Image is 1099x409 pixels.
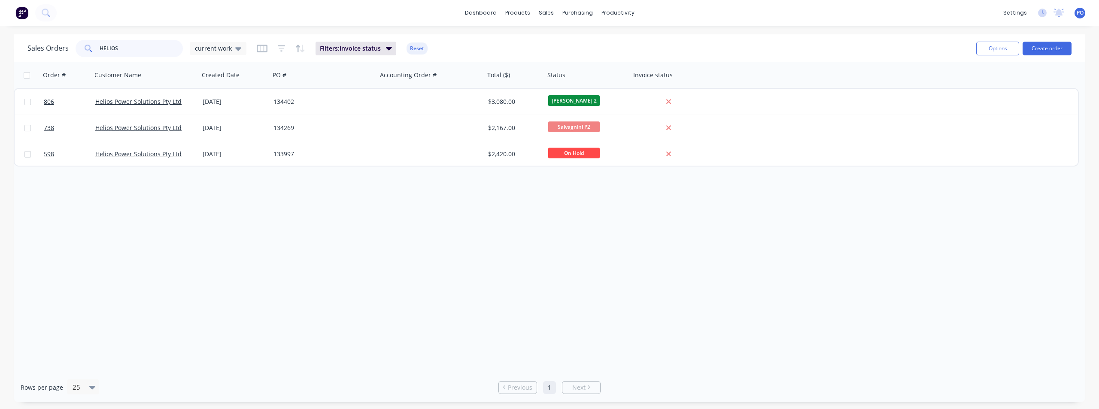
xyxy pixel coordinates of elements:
[100,40,183,57] input: Search...
[44,124,54,132] span: 738
[1077,9,1084,17] span: PO
[203,124,267,132] div: [DATE]
[534,6,558,19] div: sales
[273,124,369,132] div: 134269
[380,71,437,79] div: Accounting Order #
[44,141,95,167] a: 598
[508,383,532,392] span: Previous
[976,42,1019,55] button: Options
[488,124,539,132] div: $2,167.00
[548,95,600,106] span: [PERSON_NAME] 2
[95,124,182,132] a: Helios Power Solutions Pty Ltd
[43,71,66,79] div: Order #
[203,150,267,158] div: [DATE]
[548,121,600,132] span: Salvagnini P2
[597,6,639,19] div: productivity
[15,6,28,19] img: Factory
[195,44,232,53] span: current work
[488,97,539,106] div: $3,080.00
[488,150,539,158] div: $2,420.00
[543,381,556,394] a: Page 1 is your current page
[495,381,604,394] ul: Pagination
[44,89,95,115] a: 806
[44,115,95,141] a: 738
[203,97,267,106] div: [DATE]
[273,97,369,106] div: 134402
[202,71,240,79] div: Created Date
[95,150,182,158] a: Helios Power Solutions Pty Ltd
[499,383,537,392] a: Previous page
[548,148,600,158] span: On Hold
[1023,42,1072,55] button: Create order
[320,44,381,53] span: Filters: Invoice status
[94,71,141,79] div: Customer Name
[95,97,182,106] a: Helios Power Solutions Pty Ltd
[999,6,1031,19] div: settings
[44,150,54,158] span: 598
[461,6,501,19] a: dashboard
[407,42,428,55] button: Reset
[487,71,510,79] div: Total ($)
[273,150,369,158] div: 133997
[273,71,286,79] div: PO #
[501,6,534,19] div: products
[633,71,673,79] div: Invoice status
[558,6,597,19] div: purchasing
[562,383,600,392] a: Next page
[44,97,54,106] span: 806
[572,383,586,392] span: Next
[316,42,396,55] button: Filters:Invoice status
[547,71,565,79] div: Status
[27,44,69,52] h1: Sales Orders
[21,383,63,392] span: Rows per page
